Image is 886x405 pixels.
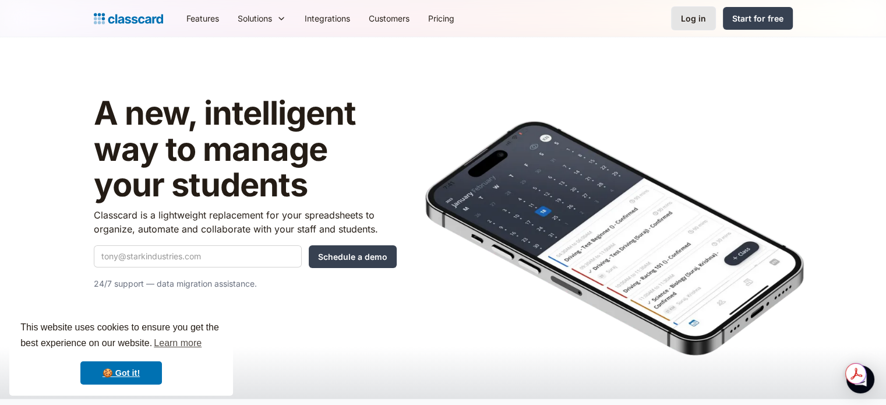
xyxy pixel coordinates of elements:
[94,10,163,27] a: Logo
[94,96,397,203] h1: A new, intelligent way to manage your students
[20,321,222,352] span: This website uses cookies to ensure you get the best experience on our website.
[80,361,162,385] a: dismiss cookie message
[152,334,203,352] a: learn more about cookies
[228,5,295,31] div: Solutions
[671,6,716,30] a: Log in
[359,5,419,31] a: Customers
[9,309,233,396] div: cookieconsent
[94,208,397,236] p: Classcard is a lightweight replacement for your spreadsheets to organize, automate and collaborat...
[94,245,397,268] form: Quick Demo Form
[309,245,397,268] input: Schedule a demo
[295,5,359,31] a: Integrations
[177,5,228,31] a: Features
[723,7,793,30] a: Start for free
[94,277,397,291] p: 24/7 support — data migration assistance.
[419,5,464,31] a: Pricing
[681,12,706,24] div: Log in
[238,12,272,24] div: Solutions
[94,245,302,267] input: tony@starkindustries.com
[732,12,783,24] div: Start for free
